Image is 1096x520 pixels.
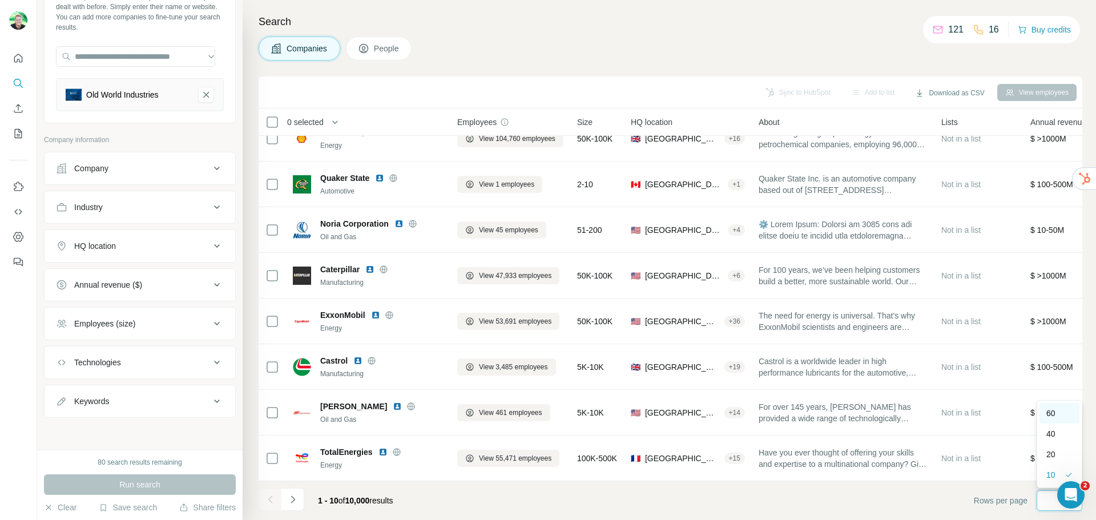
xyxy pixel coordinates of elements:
div: + 14 [724,408,745,418]
iframe: Intercom live chat [1057,481,1085,509]
button: Download as CSV [907,84,992,102]
button: Enrich CSV [9,98,27,119]
span: Employees [457,116,497,128]
img: Logo of Quaker State [293,175,311,194]
div: + 4 [728,225,745,235]
div: + 19 [724,362,745,372]
span: $ 100-500M [1030,362,1073,372]
span: $ 500-1000M [1030,454,1078,463]
p: 121 [948,23,964,37]
img: Logo of TotalEnergies [293,449,311,467]
button: View 47,933 employees [457,267,559,284]
span: Have you ever thought of offering your skills and expertise to a multinational company? Give your... [759,447,928,470]
span: View 45 employees [479,225,538,235]
img: Logo of Noria Corporation [293,221,311,239]
span: 5K-10K [577,361,604,373]
span: [GEOGRAPHIC_DATA], [GEOGRAPHIC_DATA] [645,179,723,190]
span: [GEOGRAPHIC_DATA], [US_STATE] [645,407,720,418]
span: ExxonMobil [320,309,365,321]
div: Employees (size) [74,318,135,329]
p: 10 [1046,469,1055,481]
p: 60 [1046,408,1055,419]
span: [GEOGRAPHIC_DATA], [GEOGRAPHIC_DATA], [GEOGRAPHIC_DATA] [645,133,720,144]
div: Company [74,163,108,174]
button: Save search [99,502,157,513]
span: 100K-500K [577,453,617,464]
button: Technologies [45,349,235,376]
button: Annual revenue ($) [45,271,235,299]
span: 2-10 [577,179,593,190]
p: 40 [1046,428,1055,440]
span: 🇬🇧 [631,133,640,144]
span: Castrol is a worldwide leader in high performance lubricants for the automotive, industrial, mari... [759,356,928,378]
div: Energy [320,323,444,333]
img: LinkedIn logo [371,311,380,320]
img: Logo of Caterpillar [293,267,311,285]
button: Use Surfe API [9,201,27,222]
span: Not in a list [941,362,981,372]
span: Annual revenue [1030,116,1086,128]
span: 🇨🇦 [631,179,640,190]
span: 🇺🇸 [631,270,640,281]
span: View 53,691 employees [479,316,551,326]
div: + 6 [728,271,745,281]
button: View 53,691 employees [457,313,559,330]
span: View 55,471 employees [479,453,551,463]
span: 51-200 [577,224,602,236]
span: [GEOGRAPHIC_DATA], [US_STATE] [645,270,723,281]
span: [GEOGRAPHIC_DATA], [US_STATE] [645,224,723,236]
span: $ >1000M [1030,134,1066,143]
div: Old World Industries [86,89,159,100]
button: Share filters [179,502,236,513]
span: Lists [941,116,958,128]
span: 50K-100K [577,133,613,144]
span: Not in a list [941,454,981,463]
button: View 461 employees [457,404,550,421]
button: Keywords [45,388,235,415]
p: Company information [44,135,236,145]
img: Logo of Castrol [293,358,311,376]
span: HQ location [631,116,672,128]
span: Not in a list [941,225,981,235]
img: Avatar [9,11,27,30]
span: 5K-10K [577,407,604,418]
span: Size [577,116,593,128]
p: 16 [989,23,999,37]
span: Castrol [320,355,348,366]
span: Shell is a global group of energy and petrochemical companies, employing 96,000 people across 70+... [759,127,928,150]
img: LinkedIn logo [394,219,404,228]
span: 50K-100K [577,270,613,281]
img: LinkedIn logo [375,174,384,183]
div: + 1 [728,179,745,190]
img: LinkedIn logo [393,402,402,411]
button: View 104,760 employees [457,130,563,147]
img: Logo of ExxonMobil [293,312,311,330]
span: Quaker State [320,172,369,184]
span: results [318,496,393,505]
div: + 15 [724,453,745,463]
span: 50K-100K [577,316,613,327]
span: Not in a list [941,271,981,280]
div: Oil and Gas [320,414,444,425]
button: Navigate to next page [281,488,304,511]
span: Not in a list [941,317,981,326]
span: 🇬🇧 [631,361,640,373]
button: Clear [44,502,76,513]
span: Noria Corporation [320,218,389,229]
img: Logo of Ingersoll Rand [293,404,311,422]
button: Buy credits [1018,22,1071,38]
div: 80 search results remaining [98,457,182,467]
span: of [339,496,345,505]
span: Caterpillar [320,264,360,275]
div: + 36 [724,316,745,326]
span: View 1 employees [479,179,534,190]
button: View 45 employees [457,221,546,239]
button: Dashboard [9,227,27,247]
div: Industry [74,201,103,213]
div: Oil and Gas [320,232,444,242]
span: Not in a list [941,134,981,143]
button: Search [9,73,27,94]
div: Keywords [74,396,109,407]
button: Feedback [9,252,27,272]
span: $ 100-500M [1030,180,1073,189]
